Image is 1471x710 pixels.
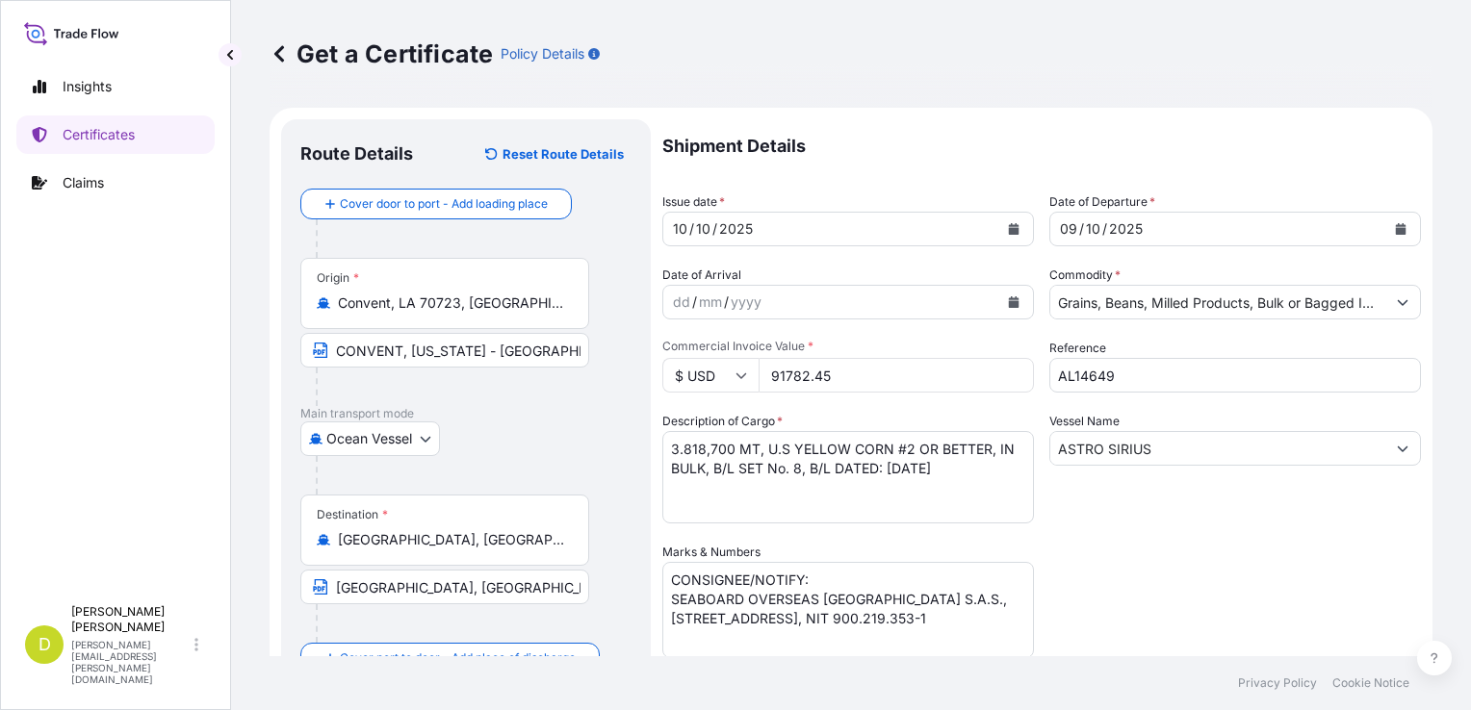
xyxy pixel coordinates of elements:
[300,570,589,604] input: Text to appear on certificate
[998,214,1029,244] button: Calendar
[662,339,1034,354] span: Commercial Invoice Value
[338,293,565,313] input: Origin
[662,431,1034,523] textarea: 136,000 MT, U.S. SOFT RED WINTER WHEAT # 2 OR BETTER, IN BULK, B/L SET No. 8, B/L DATED: [DATE]
[340,194,548,214] span: Cover door to port - Add loading place
[697,291,724,314] div: month,
[662,562,1034,658] textarea: CONSIGNEE/NOTIFY: SEABOARD OVERSEAS [GEOGRAPHIC_DATA] S.A.S., [STREET_ADDRESS], NIT 900.219.353-1
[1102,217,1107,241] div: /
[1058,217,1079,241] div: day,
[689,217,694,241] div: /
[300,406,632,421] p: Main transport mode
[300,189,572,219] button: Cover door to port - Add loading place
[1084,217,1102,241] div: month,
[338,530,565,549] input: Destination
[1332,675,1409,691] a: Cookie Notice
[671,217,689,241] div: day,
[1107,217,1145,241] div: year,
[717,217,755,241] div: year,
[300,333,589,368] input: Text to appear on certificate
[501,44,584,63] p: Policy Details
[317,270,359,286] div: Origin
[16,115,215,154] a: Certificates
[729,291,763,314] div: year,
[270,38,493,69] p: Get a Certificate
[724,291,729,314] div: /
[1050,285,1385,319] input: Type to search commodity
[662,266,741,285] span: Date of Arrival
[1385,431,1420,466] button: Show suggestions
[39,635,51,654] span: D
[662,543,761,562] label: Marks & Numbers
[1049,266,1121,285] label: Commodity
[1049,192,1155,212] span: Date of Departure
[1049,339,1106,358] label: Reference
[1385,285,1420,319] button: Show suggestions
[326,429,412,448] span: Ocean Vessel
[63,77,112,96] p: Insights
[340,648,576,668] span: Cover port to door - Add place of discharge
[1079,217,1084,241] div: /
[998,287,1029,317] button: Calendar
[671,291,692,314] div: day,
[712,217,717,241] div: /
[476,139,632,169] button: Reset Route Details
[63,125,135,144] p: Certificates
[694,217,712,241] div: month,
[1238,675,1317,691] a: Privacy Policy
[300,643,600,673] button: Cover port to door - Add place of discharge
[1385,214,1416,244] button: Calendar
[1049,358,1421,393] input: Enter booking reference
[662,119,1421,173] p: Shipment Details
[63,173,104,192] p: Claims
[503,144,624,164] p: Reset Route Details
[1050,431,1385,466] input: Type to search vessel name or IMO
[16,67,215,106] a: Insights
[300,142,413,165] p: Route Details
[662,412,783,431] label: Description of Cargo
[759,358,1034,393] input: Enter amount
[317,507,388,522] div: Destination
[662,192,725,212] span: Issue date
[16,164,215,202] a: Claims
[71,639,191,685] p: [PERSON_NAME][EMAIL_ADDRESS][PERSON_NAME][DOMAIN_NAME]
[300,421,440,456] button: Select transport
[1049,412,1120,431] label: Vessel Name
[692,291,697,314] div: /
[71,604,191,635] p: [PERSON_NAME] [PERSON_NAME]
